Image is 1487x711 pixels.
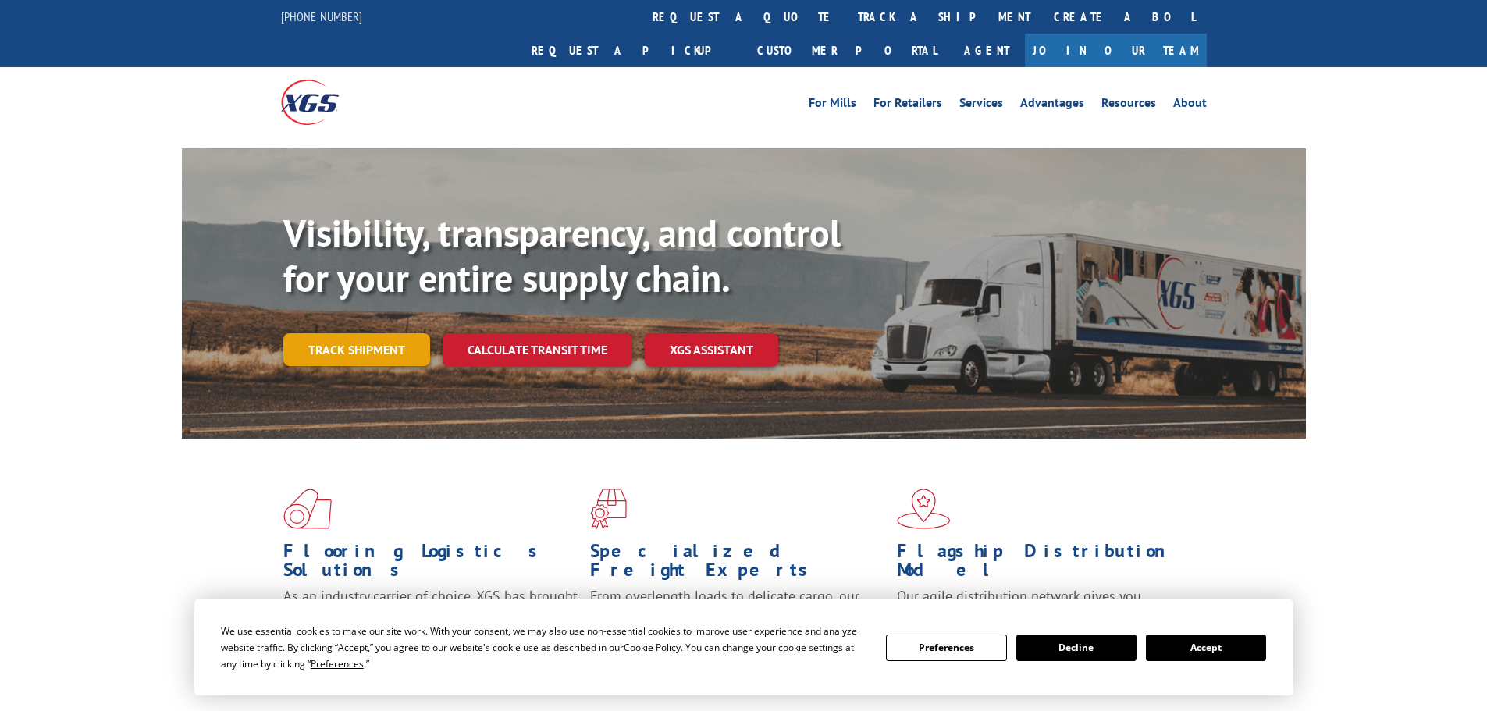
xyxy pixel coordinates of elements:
[1146,635,1266,661] button: Accept
[1101,97,1156,114] a: Resources
[948,34,1025,67] a: Agent
[283,587,578,642] span: As an industry carrier of choice, XGS has brought innovation and dedication to flooring logistics...
[311,657,364,670] span: Preferences
[1020,97,1084,114] a: Advantages
[281,9,362,24] a: [PHONE_NUMBER]
[809,97,856,114] a: For Mills
[897,542,1192,587] h1: Flagship Distribution Model
[1016,635,1137,661] button: Decline
[873,97,942,114] a: For Retailers
[897,587,1184,624] span: Our agile distribution network gives you nationwide inventory management on demand.
[897,489,951,529] img: xgs-icon-flagship-distribution-model-red
[283,333,430,366] a: Track shipment
[590,587,885,656] p: From overlength loads to delicate cargo, our experienced staff knows the best way to move your fr...
[283,489,332,529] img: xgs-icon-total-supply-chain-intelligence-red
[645,333,778,367] a: XGS ASSISTANT
[221,623,867,672] div: We use essential cookies to make our site work. With your consent, we may also use non-essential ...
[886,635,1006,661] button: Preferences
[590,489,627,529] img: xgs-icon-focused-on-flooring-red
[1173,97,1207,114] a: About
[194,599,1293,695] div: Cookie Consent Prompt
[624,641,681,654] span: Cookie Policy
[520,34,745,67] a: Request a pickup
[283,208,841,302] b: Visibility, transparency, and control for your entire supply chain.
[443,333,632,367] a: Calculate transit time
[283,542,578,587] h1: Flooring Logistics Solutions
[1025,34,1207,67] a: Join Our Team
[959,97,1003,114] a: Services
[590,542,885,587] h1: Specialized Freight Experts
[745,34,948,67] a: Customer Portal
